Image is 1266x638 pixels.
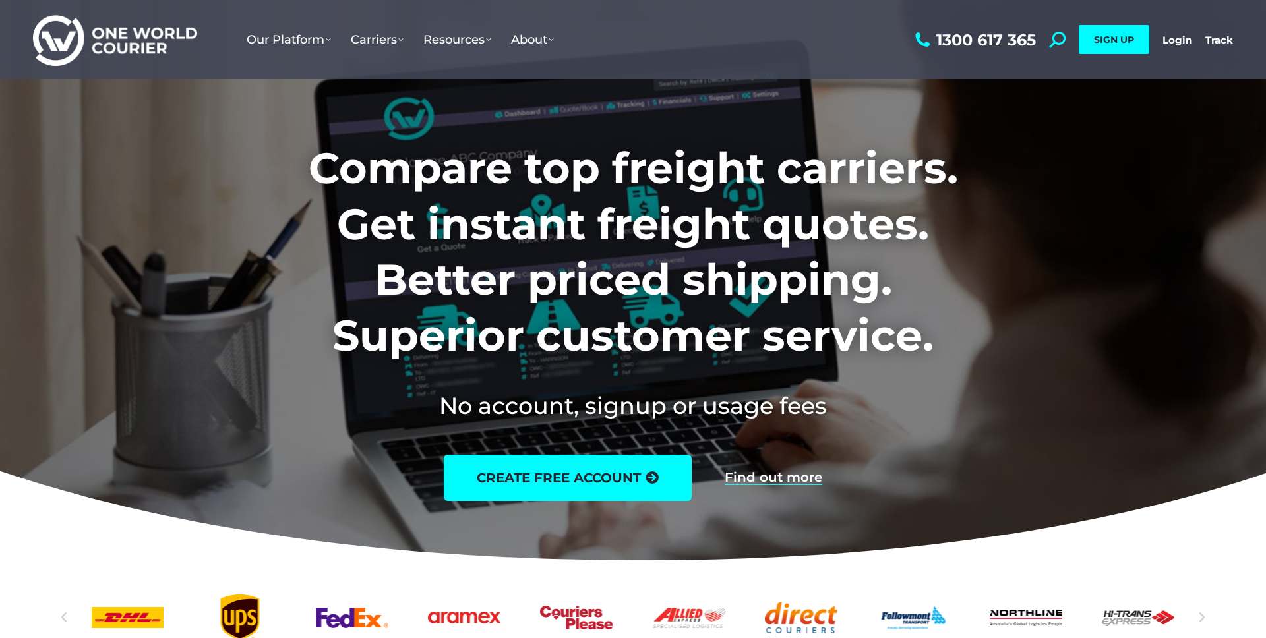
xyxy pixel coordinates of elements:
[33,13,197,67] img: One World Courier
[222,140,1045,363] h1: Compare top freight carriers. Get instant freight quotes. Better priced shipping. Superior custom...
[247,32,331,47] span: Our Platform
[725,471,822,485] a: Find out more
[1162,34,1192,46] a: Login
[222,390,1045,422] h2: No account, signup or usage fees
[351,32,404,47] span: Carriers
[341,19,413,60] a: Carriers
[1094,34,1134,45] span: SIGN UP
[511,32,554,47] span: About
[423,32,491,47] span: Resources
[1079,25,1149,54] a: SIGN UP
[413,19,501,60] a: Resources
[444,455,692,501] a: create free account
[501,19,564,60] a: About
[912,32,1036,48] a: 1300 617 365
[237,19,341,60] a: Our Platform
[1205,34,1233,46] a: Track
